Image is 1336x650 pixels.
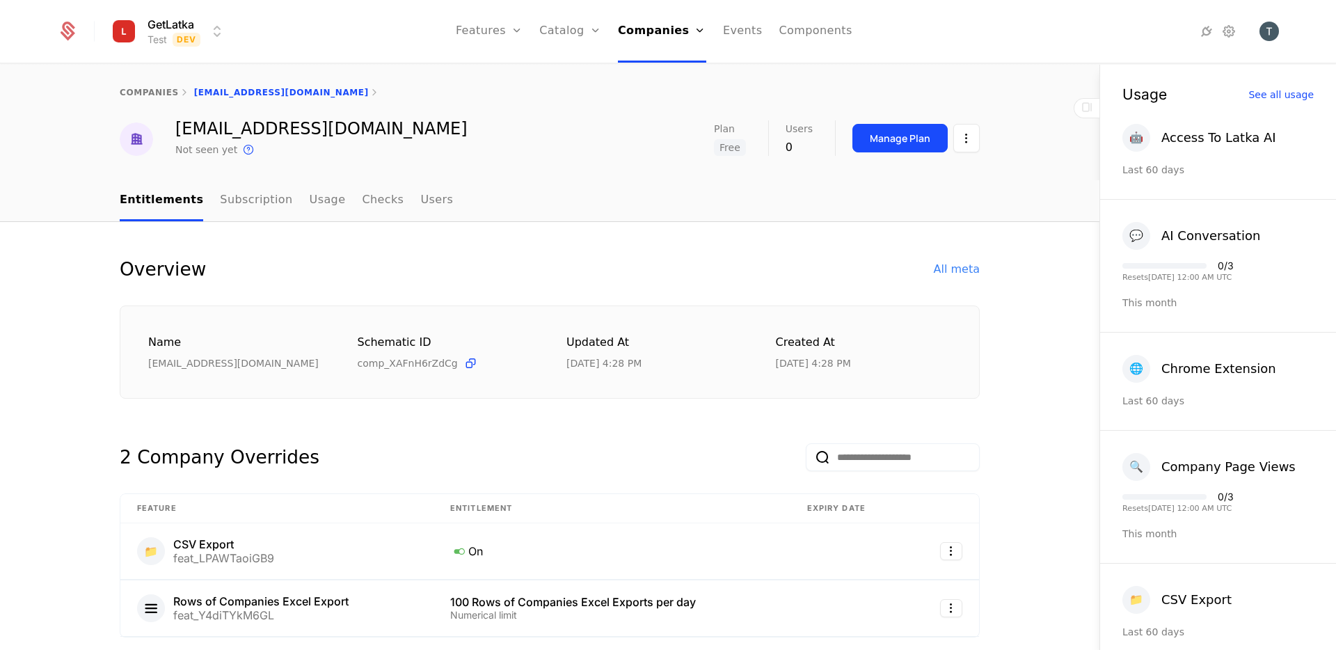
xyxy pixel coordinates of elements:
div: 💬 [1122,222,1150,250]
div: AI Conversation [1161,226,1260,246]
div: All meta [934,261,980,278]
img: tsovakwork@gmail.com [120,122,153,156]
button: 🌐Chrome Extension [1122,355,1276,383]
div: 🌐 [1122,355,1150,383]
div: 0 / 3 [1218,492,1234,502]
a: Integrations [1198,23,1215,40]
button: Select action [940,542,962,560]
div: 📁 [137,537,165,565]
a: Entitlements [120,180,203,221]
a: Checks [362,180,404,221]
div: Last 60 days [1122,163,1314,177]
span: GetLatka [148,16,194,33]
div: feat_Y4diTYkM6GL [173,610,349,621]
img: GetLatka [107,15,141,48]
a: Usage [310,180,346,221]
div: Chrome Extension [1161,359,1276,379]
span: Free [714,139,746,156]
div: Manage Plan [870,132,930,145]
th: Expiry date [790,494,908,523]
div: Last 60 days [1122,625,1314,639]
ul: Choose Sub Page [120,180,453,221]
a: Users [420,180,453,221]
button: Select action [940,599,962,617]
button: 🤖Access To Latka AI [1122,124,1276,152]
div: On [450,542,774,560]
nav: Main [120,180,980,221]
button: Select environment [111,16,226,47]
div: Updated at [566,334,742,351]
button: Manage Plan [852,124,948,152]
div: Created at [776,334,952,351]
div: 0 / 3 [1218,261,1234,271]
span: Users [786,124,813,134]
button: 📁CSV Export [1122,586,1232,614]
a: Settings [1220,23,1237,40]
div: Name [148,334,324,351]
div: Test [148,33,167,47]
div: CSV Export [1161,590,1232,610]
div: feat_LPAWTaoiGB9 [173,553,274,564]
th: Feature [120,494,434,523]
button: 🔍Company Page Views [1122,453,1296,481]
div: Schematic ID [358,334,534,351]
div: Rows of Companies Excel Export [173,596,349,607]
div: 📁 [1122,586,1150,614]
a: Subscription [220,180,292,221]
div: 100 Rows of Companies Excel Exports per day [450,596,774,608]
button: Open user button [1259,22,1279,41]
div: 9/19/25, 4:28 PM [776,356,851,370]
div: Resets [DATE] 12:00 AM UTC [1122,505,1234,512]
div: Resets [DATE] 12:00 AM UTC [1122,274,1234,281]
div: 9/19/25, 4:28 PM [566,356,642,370]
div: Access To Latka AI [1161,128,1276,148]
div: Overview [120,255,206,283]
div: Not seen yet [175,143,237,157]
button: Select action [953,124,980,152]
div: Company Page Views [1161,457,1296,477]
div: This month [1122,296,1314,310]
span: Dev [173,33,201,47]
div: [EMAIL_ADDRESS][DOMAIN_NAME] [175,120,468,137]
span: Plan [714,124,735,134]
th: Entitlement [434,494,790,523]
a: companies [120,88,179,97]
div: 0 [786,139,813,156]
div: [EMAIL_ADDRESS][DOMAIN_NAME] [148,356,324,370]
div: See all usage [1248,90,1314,100]
div: 🔍 [1122,453,1150,481]
div: 🤖 [1122,124,1150,152]
div: Numerical limit [450,610,774,620]
div: Last 60 days [1122,394,1314,408]
div: This month [1122,527,1314,541]
span: comp_XAFnH6rZdCg [358,356,458,370]
div: CSV Export [173,539,274,550]
div: 2 Company Overrides [120,443,319,471]
img: Tsovak Harutyunyan [1259,22,1279,41]
div: Usage [1122,87,1167,102]
button: 💬AI Conversation [1122,222,1260,250]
